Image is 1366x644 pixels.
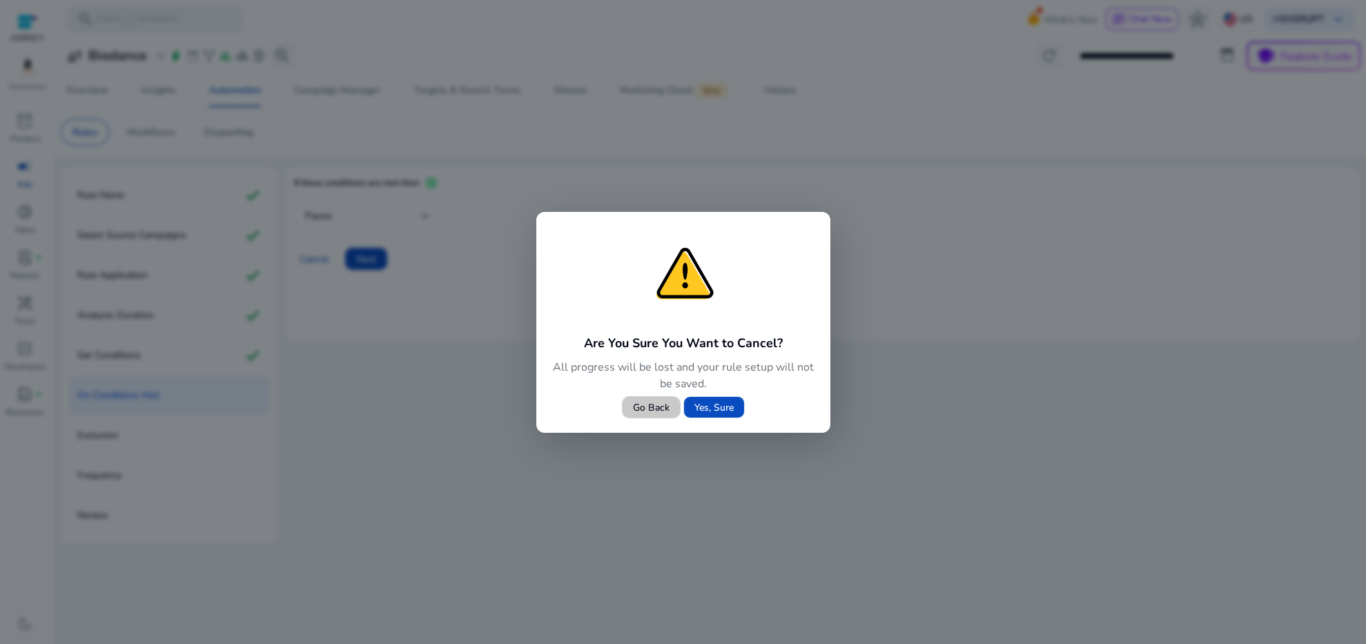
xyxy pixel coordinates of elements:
h2: Are You Sure You Want to Cancel? [553,333,814,353]
h4: All progress will be lost and your rule setup will not be saved. [553,359,814,392]
button: Yes, Sure [683,396,745,418]
span: Yes, Sure [694,400,734,415]
button: Go Back [622,396,681,418]
span: Go Back [633,400,670,415]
